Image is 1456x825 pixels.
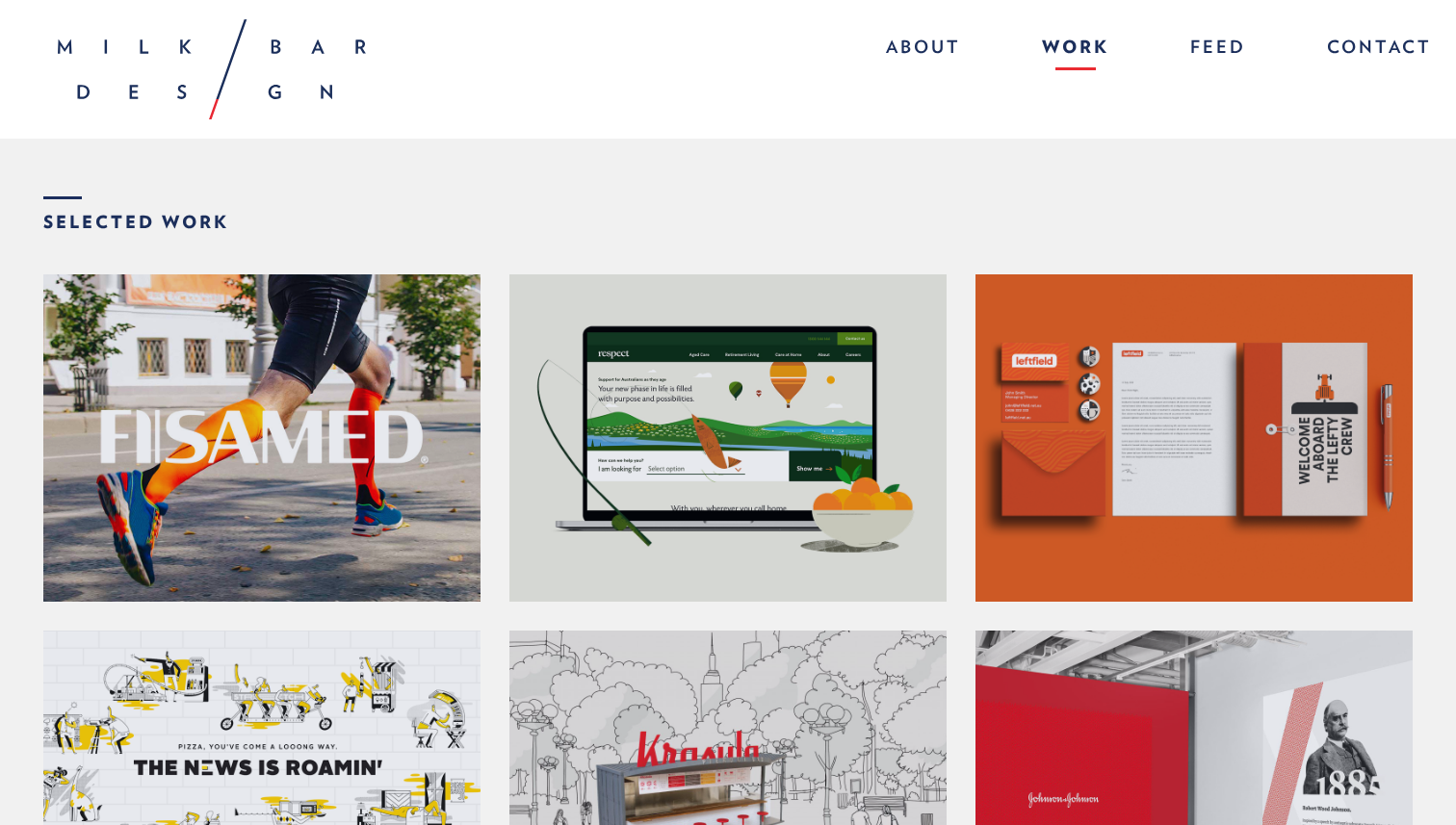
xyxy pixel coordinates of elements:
[58,19,366,119] img: Milk Bar Design
[1308,29,1432,70] a: Contact
[43,196,229,231] strong: Selected Work
[1023,29,1129,70] a: Work
[1171,29,1265,70] a: Feed
[867,29,980,70] a: About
